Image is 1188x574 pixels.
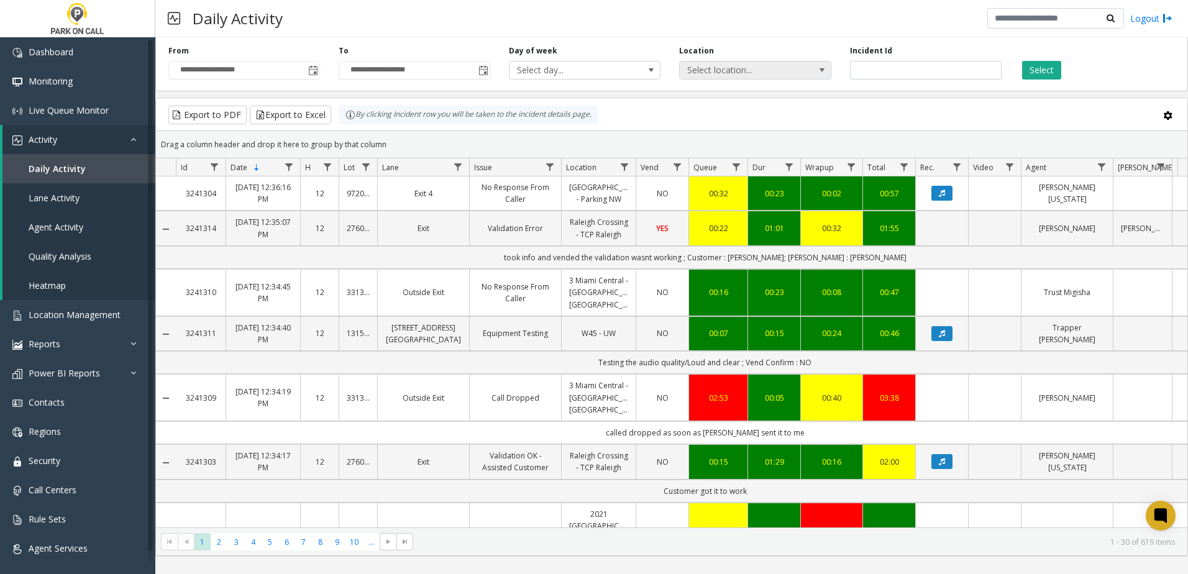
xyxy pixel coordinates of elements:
[29,104,109,116] span: Live Queue Monitor
[657,457,669,467] span: NO
[644,456,681,468] a: NO
[29,455,60,467] span: Security
[669,158,686,175] a: Vend Filter Menu
[12,340,22,350] img: 'icon'
[347,327,370,339] a: 131510
[870,188,908,199] a: 00:57
[450,158,467,175] a: Lane Filter Menu
[870,456,908,468] div: 02:00
[1118,162,1174,173] span: [PERSON_NAME]
[693,162,717,173] span: Queue
[194,534,211,550] span: Page 1
[206,158,223,175] a: Id Filter Menu
[211,534,227,550] span: Page 2
[756,327,793,339] a: 00:15
[569,181,628,205] a: [GEOGRAPHIC_DATA] - Parking NW
[234,450,293,473] a: [DATE] 12:34:17 PM
[756,188,793,199] div: 00:23
[231,162,247,173] span: Date
[477,392,554,404] a: Call Dropped
[12,515,22,525] img: 'icon'
[569,275,628,311] a: 3 Miami Central - [GEOGRAPHIC_DATA] [GEOGRAPHIC_DATA]
[186,3,289,34] h3: Daily Activity
[808,327,855,339] div: 00:24
[12,311,22,321] img: 'icon'
[29,75,73,87] span: Monitoring
[870,286,908,298] a: 00:47
[12,77,22,87] img: 'icon'
[477,181,554,205] a: No Response From Caller
[697,188,740,199] a: 00:32
[156,134,1187,155] div: Drag a column header and drop it here to group by that column
[234,281,293,304] a: [DATE] 12:34:45 PM
[382,162,399,173] span: Lane
[1130,12,1172,25] a: Logout
[1094,158,1110,175] a: Agent Filter Menu
[1121,222,1164,234] a: [PERSON_NAME]
[756,286,793,298] div: 00:23
[346,534,363,550] span: Page 10
[756,222,793,234] a: 01:01
[319,158,336,175] a: H Filter Menu
[385,322,462,345] a: [STREET_ADDRESS][GEOGRAPHIC_DATA]
[385,392,462,404] a: Outside Exit
[542,158,559,175] a: Issue Filter Menu
[697,286,740,298] div: 00:16
[12,427,22,437] img: 'icon'
[262,534,278,550] span: Page 5
[1029,286,1105,298] a: Trust Migisha
[870,222,908,234] a: 01:55
[477,222,554,234] a: Validation Error
[756,456,793,468] a: 01:29
[234,386,293,409] a: [DATE] 12:34:19 PM
[183,188,218,199] a: 3241304
[12,48,22,58] img: 'icon'
[29,221,83,233] span: Agent Activity
[808,286,855,298] div: 00:08
[870,327,908,339] div: 00:46
[1002,158,1018,175] a: Video Filter Menu
[756,392,793,404] a: 00:05
[805,162,834,173] span: Wrapup
[183,327,218,339] a: 3241311
[2,154,155,183] a: Daily Activity
[808,456,855,468] a: 00:16
[385,222,462,234] a: Exit
[697,327,740,339] a: 00:07
[329,534,345,550] span: Page 9
[808,188,855,199] a: 00:02
[29,46,73,58] span: Dashboard
[697,392,740,404] a: 02:53
[312,534,329,550] span: Page 8
[156,224,176,234] a: Collapse Details
[396,533,413,550] span: Go to the last page
[657,188,669,199] span: NO
[2,183,155,212] a: Lane Activity
[156,329,176,339] a: Collapse Details
[29,513,66,525] span: Rule Sets
[308,286,331,298] a: 12
[347,392,370,404] a: 331360
[697,222,740,234] div: 00:22
[308,392,331,404] a: 12
[657,328,669,339] span: NO
[870,392,908,404] a: 03:38
[641,162,659,173] span: Vend
[29,542,88,554] span: Agent Services
[29,426,61,437] span: Regions
[644,286,681,298] a: NO
[566,162,596,173] span: Location
[1029,392,1105,404] a: [PERSON_NAME]
[385,456,462,468] a: Exit
[728,158,745,175] a: Queue Filter Menu
[156,158,1187,527] div: Data table
[474,162,492,173] span: Issue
